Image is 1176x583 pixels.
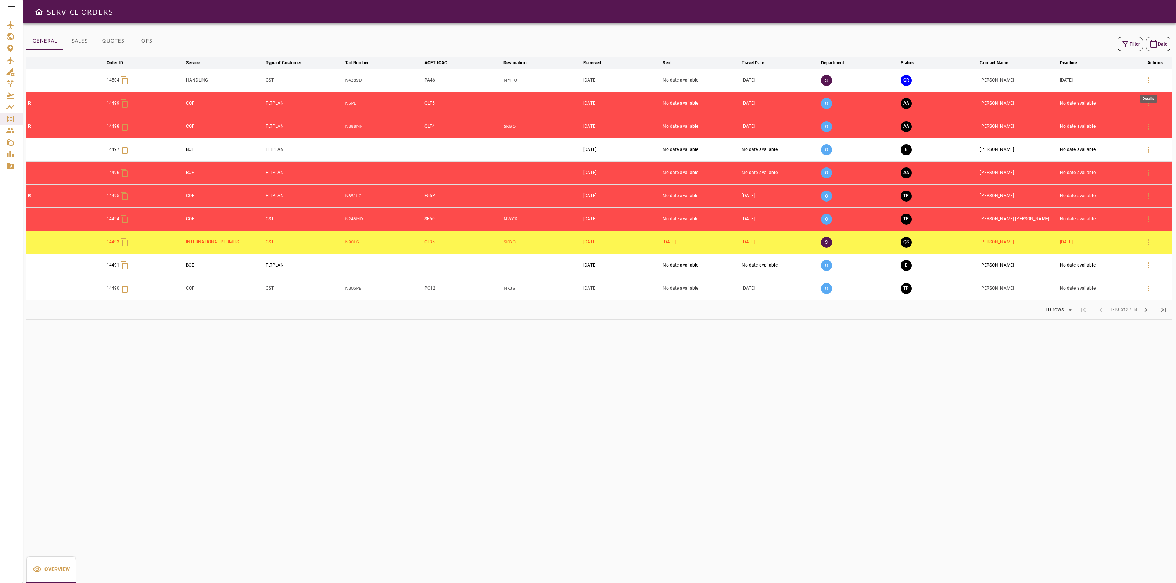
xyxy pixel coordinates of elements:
[503,239,580,245] p: SKBO
[503,77,580,83] p: MMTO
[740,207,819,231] td: [DATE]
[264,207,344,231] td: CST
[661,69,740,92] td: No date available
[661,231,740,254] td: [DATE]
[184,184,264,207] td: COF
[1140,257,1157,274] button: Details
[663,58,672,67] div: Sent
[1060,58,1077,67] div: Deadline
[184,69,264,92] td: HANDLING
[186,58,200,67] div: Service
[901,58,914,67] div: Status
[978,184,1058,207] td: [PERSON_NAME]
[107,146,120,153] p: 14497
[1140,141,1157,159] button: Details
[582,184,661,207] td: [DATE]
[184,138,264,161] td: BOE
[821,260,832,271] p: O
[978,277,1058,300] td: [PERSON_NAME]
[661,207,740,231] td: No date available
[901,121,912,132] button: AWAITING ASSIGNMENT
[978,207,1058,231] td: [PERSON_NAME] [PERSON_NAME]
[1040,304,1075,315] div: 10 rows
[1058,254,1138,277] td: No date available
[1141,305,1150,314] span: chevron_right
[821,58,844,67] div: Department
[184,254,264,277] td: BOE
[26,32,63,50] button: GENERAL
[978,92,1058,115] td: [PERSON_NAME]
[740,254,819,277] td: No date available
[345,216,422,222] p: N248MD
[740,138,819,161] td: No date available
[1058,207,1138,231] td: No date available
[661,92,740,115] td: No date available
[423,92,502,115] td: GLF5
[1058,231,1138,254] td: [DATE]
[740,161,819,184] td: No date available
[107,262,120,268] p: 14491
[26,32,163,50] div: basic tabs example
[345,193,422,199] p: N851LG
[980,58,1018,67] span: Contact Name
[978,69,1058,92] td: [PERSON_NAME]
[583,58,601,67] div: Received
[28,123,104,130] p: R
[63,32,96,50] button: SALES
[264,138,344,161] td: FLTPLAN
[661,138,740,161] td: No date available
[740,231,819,254] td: [DATE]
[1058,69,1138,92] td: [DATE]
[901,144,912,155] button: EXECUTION
[582,231,661,254] td: [DATE]
[503,58,536,67] span: Destination
[28,193,104,199] p: R
[901,260,912,271] button: EXECUTION
[345,100,422,106] p: N5PD
[32,4,46,19] button: Open drawer
[821,191,832,202] p: O
[107,239,120,245] p: 14493
[503,285,580,291] p: MKJS
[582,254,661,277] td: [DATE]
[1140,118,1157,135] button: Details
[345,58,378,67] span: Tail Number
[264,277,344,300] td: CST
[503,58,526,67] div: Destination
[1060,58,1087,67] span: Deadline
[107,58,133,67] span: Order ID
[1058,115,1138,138] td: No date available
[1140,164,1157,182] button: Details
[1137,301,1155,319] span: Next Page
[901,58,923,67] span: Status
[266,58,311,67] span: Type of Customer
[1110,306,1137,314] span: 1-10 of 2718
[345,285,422,291] p: N805PE
[184,207,264,231] td: COF
[1092,301,1110,319] span: Previous Page
[1140,210,1157,228] button: Details
[503,123,580,130] p: SKBO
[26,556,76,583] button: Overview
[740,115,819,138] td: [DATE]
[1043,307,1066,313] div: 10 rows
[978,138,1058,161] td: [PERSON_NAME]
[264,161,344,184] td: FLTPLAN
[740,277,819,300] td: [DATE]
[1075,301,1092,319] span: First Page
[901,237,912,248] button: QUOTE SENT
[1058,92,1138,115] td: No date available
[901,214,912,225] button: TRIP PREPARATION
[107,100,120,106] p: 14499
[582,277,661,300] td: [DATE]
[582,69,661,92] td: [DATE]
[107,77,120,83] p: 14504
[423,207,502,231] td: SF50
[503,216,580,222] p: MWCR
[821,75,832,86] p: S
[423,231,502,254] td: CL35
[107,285,120,291] p: 14490
[107,58,123,67] div: Order ID
[107,170,120,176] p: 14496
[742,58,764,67] div: Travel Date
